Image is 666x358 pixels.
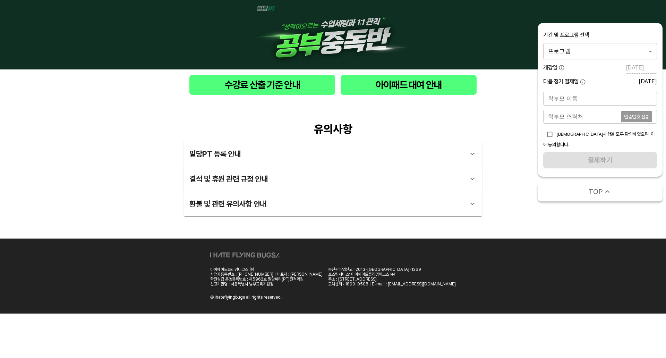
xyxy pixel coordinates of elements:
[346,78,471,92] span: 아이패드 대여 안내
[589,187,603,197] span: TOP
[328,267,456,272] div: 통신판매업신고 : 2013-[GEOGRAPHIC_DATA]-1269
[543,43,657,59] div: 프로그램
[184,123,482,136] div: 유의사항
[184,141,482,166] div: 밀당PT 등록 안내
[184,166,482,191] div: 결석 및 휴원 관련 규정 안내
[639,78,657,85] div: [DATE]
[210,267,323,272] div: 아이헤이트플라잉버그스 ㈜
[538,182,663,201] button: TOP
[328,272,456,277] div: 호스팅서비스: 아이헤이트플라잉버그스 ㈜
[543,31,657,39] div: 기간 및 프로그램 선택
[543,131,655,147] span: [DEMOGRAPHIC_DATA]사항을 모두 확인하였으며, 이에 동의합니다.
[189,145,464,162] div: 밀당PT 등록 안내
[250,6,416,64] img: 1
[210,295,282,300] div: Ⓒ ihateflyingbugs all rights reserved.
[543,92,657,106] input: 학부모 이름을 입력해주세요
[210,277,323,282] div: 학원설립 운영등록번호 : 제5962호 밀당피티(PT)원격학원
[543,110,621,124] input: 학부모 연락처를 입력해주세요
[189,170,464,187] div: 결석 및 휴원 관련 규정 안내
[195,78,330,92] span: 수강료 산출 기준 안내
[341,75,477,95] button: 아이패드 대여 안내
[328,282,456,286] div: 고객센터 : 1899-0508 | E-mail : [EMAIL_ADDRESS][DOMAIN_NAME]
[543,78,579,85] span: 다음 정기 결제일
[210,252,280,258] img: ihateflyingbugs
[210,272,323,277] div: 사업자등록번호 : [PHONE_NUMBER] | 대표자 : [PERSON_NAME]
[543,64,557,72] span: 개강일
[189,195,464,212] div: 환불 및 관련 유의사항 안내
[189,75,335,95] button: 수강료 산출 기준 안내
[184,191,482,216] div: 환불 및 관련 유의사항 안내
[210,282,323,286] div: 신고기관명 : 서울특별시 남부교육지원청
[328,277,456,282] div: 주소 : [STREET_ADDRESS]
